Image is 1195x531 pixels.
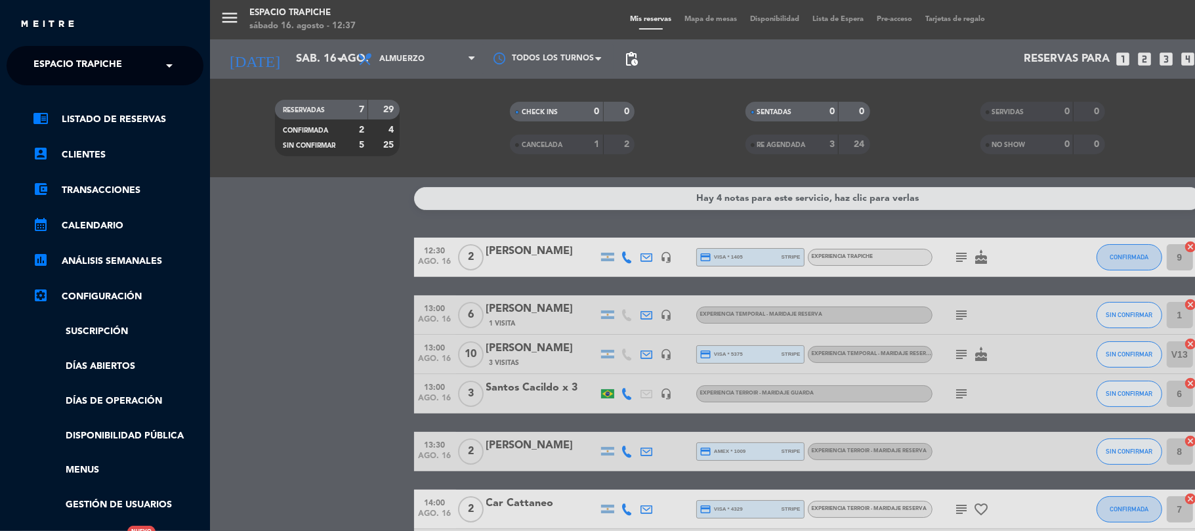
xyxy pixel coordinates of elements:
i: account_box [33,146,49,161]
a: Suscripción [33,324,203,339]
a: assessmentANÁLISIS SEMANALES [33,253,203,269]
img: MEITRE [20,20,75,30]
a: Disponibilidad pública [33,429,203,444]
a: Gestión de usuarios [33,498,203,513]
i: assessment [33,252,49,268]
a: account_boxClientes [33,147,203,163]
a: account_balance_walletTransacciones [33,182,203,198]
a: Menus [33,463,203,478]
a: Días de Operación [33,394,203,409]
a: Días abiertos [33,359,203,374]
i: calendar_month [33,217,49,232]
i: settings_applications [33,287,49,303]
a: Configuración [33,289,203,305]
span: pending_actions [623,51,639,67]
span: Espacio Trapiche [33,52,122,79]
i: account_balance_wallet [33,181,49,197]
i: chrome_reader_mode [33,110,49,126]
a: chrome_reader_modeListado de Reservas [33,112,203,127]
a: calendar_monthCalendario [33,218,203,234]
